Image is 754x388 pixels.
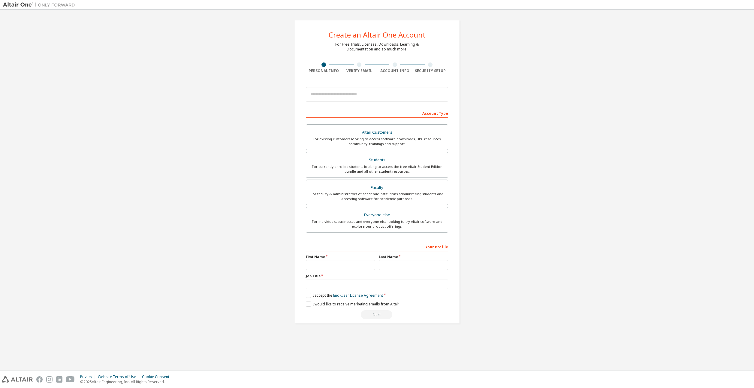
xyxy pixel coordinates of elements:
div: Privacy [80,374,98,379]
div: For Free Trials, Licenses, Downloads, Learning & Documentation and so much more. [335,42,419,52]
img: youtube.svg [66,376,75,383]
div: Account Type [306,108,448,118]
div: Website Terms of Use [98,374,142,379]
div: Account Info [377,68,413,73]
div: Read and acccept EULA to continue [306,310,448,319]
div: Altair Customers [310,128,444,137]
div: Cookie Consent [142,374,173,379]
div: Security Setup [413,68,448,73]
div: Personal Info [306,68,342,73]
div: For individuals, businesses and everyone else looking to try Altair software and explore our prod... [310,219,444,229]
label: Job Title [306,274,448,278]
div: Your Profile [306,242,448,251]
img: Altair One [3,2,78,8]
label: I accept the [306,293,383,298]
div: Students [310,156,444,164]
div: Everyone else [310,211,444,219]
img: altair_logo.svg [2,376,33,383]
a: End-User License Agreement [333,293,383,298]
img: instagram.svg [46,376,53,383]
img: facebook.svg [36,376,43,383]
div: Verify Email [342,68,377,73]
p: © 2025 Altair Engineering, Inc. All Rights Reserved. [80,379,173,384]
img: linkedin.svg [56,376,62,383]
div: For currently enrolled students looking to access the free Altair Student Edition bundle and all ... [310,164,444,174]
label: I would like to receive marketing emails from Altair [306,302,399,307]
div: Faculty [310,183,444,192]
div: For existing customers looking to access software downloads, HPC resources, community, trainings ... [310,137,444,146]
div: For faculty & administrators of academic institutions administering students and accessing softwa... [310,192,444,201]
div: Create an Altair One Account [329,31,426,38]
label: First Name [306,254,375,259]
label: Last Name [379,254,448,259]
